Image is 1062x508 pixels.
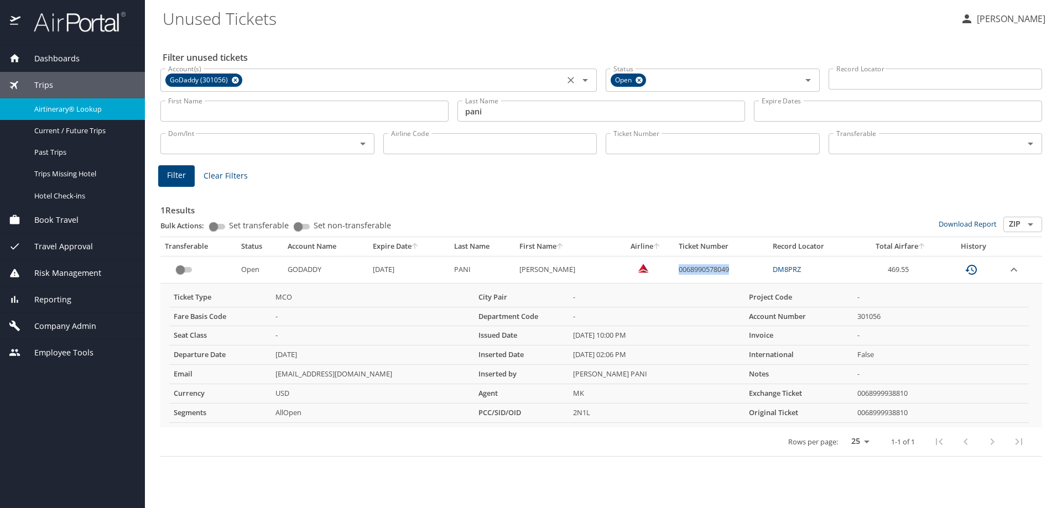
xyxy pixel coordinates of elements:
td: [DATE] 02:06 PM [569,345,745,365]
td: MCO [271,288,474,307]
span: Company Admin [20,320,96,332]
td: [PERSON_NAME] PANI [569,365,745,384]
div: Transferable [165,242,232,252]
td: [DATE] [368,256,450,283]
th: Ticket Number [674,237,768,256]
th: Inserted by [474,365,569,384]
td: [DATE] 10:00 PM [569,326,745,345]
span: Hotel Check-ins [34,191,132,201]
th: Invoice [745,326,853,345]
td: Open [237,256,283,283]
th: Exchange Ticket [745,384,853,404]
td: GODADDY [283,256,368,283]
span: Trips [20,79,53,91]
select: rows per page [842,433,873,450]
p: Bulk Actions: [160,221,213,231]
th: Airline [617,237,675,256]
th: Agent [474,384,569,404]
button: expand row [1007,263,1021,276]
button: Clear Filters [199,166,252,186]
td: [EMAIL_ADDRESS][DOMAIN_NAME] [271,365,474,384]
span: Current / Future Trips [34,125,132,136]
span: Book Travel [20,214,79,226]
button: [PERSON_NAME] [956,9,1050,29]
span: Past Trips [34,147,132,158]
th: Currency [169,384,271,404]
button: Open [800,72,816,88]
td: - [271,326,474,345]
button: Open [577,72,593,88]
a: Download Report [939,219,997,229]
button: Open [1023,136,1038,151]
a: DM8PRZ [773,264,801,274]
th: Fare Basis Code [169,307,271,326]
td: 0068999938810 [853,384,1029,404]
th: Departure Date [169,345,271,365]
th: Original Ticket [745,404,853,423]
td: AllOpen [271,404,474,423]
th: International [745,345,853,365]
th: Project Code [745,288,853,307]
button: sort [918,243,926,250]
td: [PERSON_NAME] [515,256,617,283]
button: Open [355,136,371,151]
h3: 1 Results [160,197,1042,217]
p: [PERSON_NAME] [973,12,1045,25]
div: GoDaddy (301056) [165,74,242,87]
td: 301056 [853,307,1029,326]
button: sort [556,243,564,250]
th: Status [237,237,283,256]
button: Filter [158,165,195,187]
span: Risk Management [20,267,101,279]
td: 0068990578049 [674,256,768,283]
img: airportal-logo.png [22,11,126,33]
th: Account Number [745,307,853,326]
span: Open [611,75,638,86]
h2: Filter unused tickets [163,49,1044,66]
td: - [569,288,745,307]
span: GoDaddy (301056) [165,75,235,86]
th: Expire Date [368,237,450,256]
th: Total Airfare [857,237,944,256]
th: Notes [745,365,853,384]
button: sort [412,243,419,250]
th: Department Code [474,307,569,326]
button: Clear [563,72,579,88]
th: Segments [169,404,271,423]
th: Account Name [283,237,368,256]
th: Ticket Type [169,288,271,307]
button: Open [1023,217,1038,232]
div: Open [611,74,646,87]
th: Seat Class [169,326,271,345]
td: 0068999938810 [853,404,1029,423]
td: - [853,326,1029,345]
p: Rows per page: [788,438,838,446]
td: - [271,307,474,326]
td: MK [569,384,745,404]
td: False [853,345,1029,365]
td: USD [271,384,474,404]
th: History [944,237,1003,256]
td: 469.55 [857,256,944,283]
th: Email [169,365,271,384]
td: [DATE] [271,345,474,365]
span: Employee Tools [20,347,93,359]
span: Set transferable [229,222,289,229]
span: Reporting [20,294,71,306]
td: - [853,288,1029,307]
td: - [569,307,745,326]
td: 2N1L [569,404,745,423]
th: Issued Date [474,326,569,345]
th: First Name [515,237,617,256]
h1: Unused Tickets [163,1,951,35]
span: Clear Filters [204,169,248,183]
th: Record Locator [768,237,857,256]
td: - [853,365,1029,384]
span: Filter [167,169,186,182]
th: City Pair [474,288,569,307]
th: Last Name [450,237,515,256]
span: Dashboards [20,53,80,65]
img: Delta Airlines [638,263,649,274]
th: Inserted Date [474,345,569,365]
button: sort [653,243,661,250]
